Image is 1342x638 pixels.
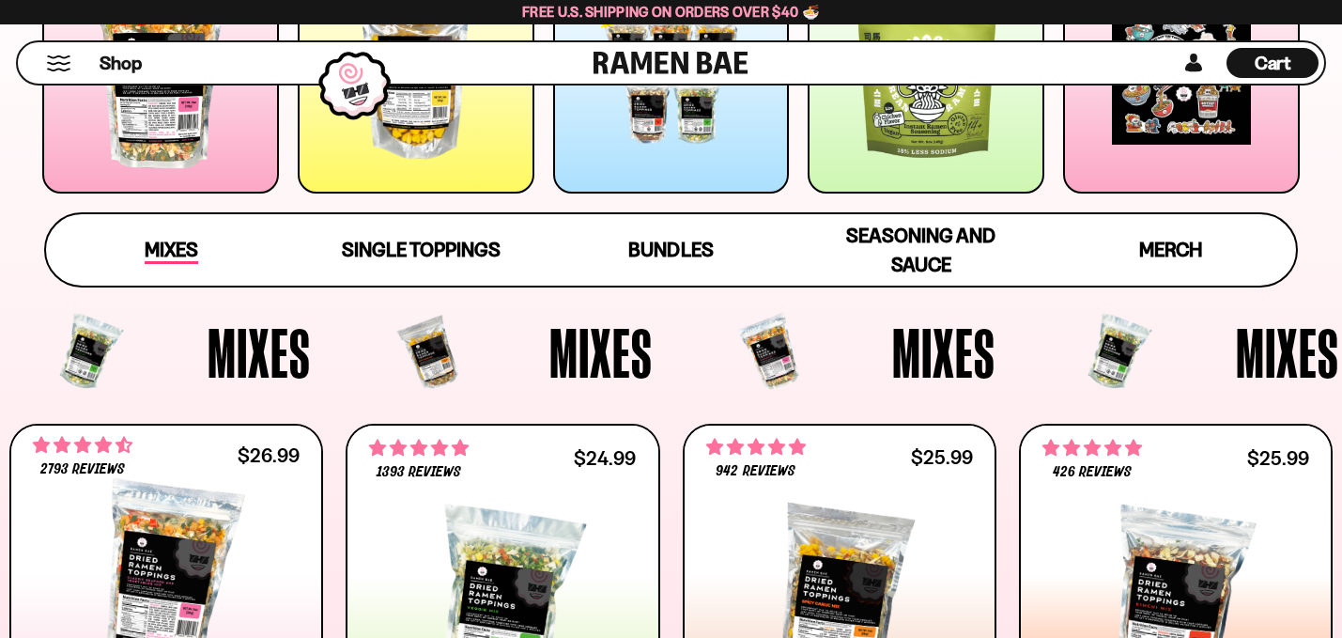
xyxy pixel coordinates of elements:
a: Seasoning and Sauce [796,214,1046,286]
span: 2793 reviews [40,462,125,477]
span: Mixes [145,238,198,264]
span: Mixes [1236,318,1339,387]
span: 942 reviews [716,464,794,479]
span: 4.68 stars [33,433,132,458]
span: Mixes [549,318,653,387]
span: Mixes [208,318,311,387]
a: Merch [1046,214,1296,286]
span: Merch [1139,238,1202,261]
span: 4.76 stars [369,436,469,460]
span: Single Toppings [342,238,501,261]
span: 4.76 stars [1042,436,1142,460]
a: Single Toppings [296,214,546,286]
span: Shop [100,51,142,76]
span: Bundles [628,238,713,261]
span: Seasoning and Sauce [846,224,995,276]
span: 4.75 stars [706,435,806,459]
div: $25.99 [1247,449,1309,467]
span: 1393 reviews [377,465,461,480]
span: Mixes [892,318,995,387]
div: $24.99 [574,449,636,467]
div: Cart [1226,42,1319,84]
a: Mixes [46,214,296,286]
button: Mobile Menu Trigger [46,55,71,71]
span: Cart [1255,52,1291,74]
span: 426 reviews [1053,465,1132,480]
div: $26.99 [238,446,300,464]
a: Bundles [546,214,795,286]
a: Shop [100,48,142,78]
span: Free U.S. Shipping on Orders over $40 🍜 [522,3,820,21]
div: $25.99 [911,448,973,466]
